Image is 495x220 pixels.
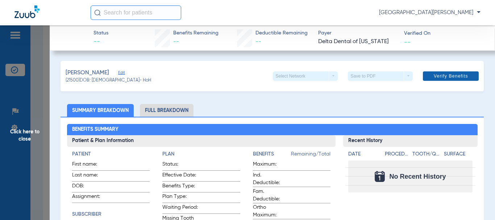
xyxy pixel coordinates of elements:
[93,29,108,37] span: Status
[162,193,198,203] span: Plan Type:
[118,70,125,77] span: Edit
[162,150,240,158] h4: Plan
[94,9,101,16] img: Search Icon
[404,38,411,46] span: --
[14,5,39,18] img: Zuub Logo
[173,39,179,45] span: --
[91,5,181,20] input: Search for patients
[423,71,479,81] button: Verify Benefits
[67,104,134,117] li: Summary Breakdown
[318,29,398,37] span: Payer
[66,78,151,84] span: (21500) DOB: [DEMOGRAPHIC_DATA] - HoH
[412,150,441,158] h4: Tooth/Quad
[162,182,198,192] span: Benefits Type:
[253,171,288,187] span: Ind. Deductible:
[72,211,150,218] h4: Subscriber
[412,150,441,161] app-breakdown-title: Tooth/Quad
[72,193,108,203] span: Assignment:
[162,171,198,181] span: Effective Date:
[253,204,288,219] span: Ortho Maximum:
[255,39,261,45] span: --
[67,124,478,136] h2: Benefits Summary
[375,171,385,182] img: Calendar
[291,150,330,161] span: Remaining/Total
[444,150,473,158] h4: Surface
[173,29,219,37] span: Benefits Remaining
[253,150,291,161] app-breakdown-title: Benefits
[72,182,108,192] span: DOB:
[72,161,108,170] span: First name:
[459,185,495,220] iframe: Chat Widget
[379,9,481,16] span: [GEOGRAPHIC_DATA][PERSON_NAME]
[348,150,379,158] h4: Date
[444,150,473,161] app-breakdown-title: Surface
[67,135,336,147] h3: Patient & Plan Information
[318,37,398,46] span: Delta Dental of [US_STATE]
[253,150,291,158] h4: Benefits
[389,173,446,180] span: No Recent History
[404,30,483,37] span: Verified On
[385,150,410,158] h4: Procedure
[72,171,108,181] span: Last name:
[348,150,379,161] app-breakdown-title: Date
[253,188,288,203] span: Fam. Deductible:
[93,37,108,46] span: --
[434,73,468,79] span: Verify Benefits
[162,204,198,213] span: Waiting Period:
[66,69,109,78] span: [PERSON_NAME]
[255,29,308,37] span: Deductible Remaining
[343,135,478,147] h3: Recent History
[385,150,410,161] app-breakdown-title: Procedure
[140,104,194,117] li: Full Breakdown
[253,161,288,170] span: Maximum:
[162,161,198,170] span: Status:
[72,150,150,158] h4: Patient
